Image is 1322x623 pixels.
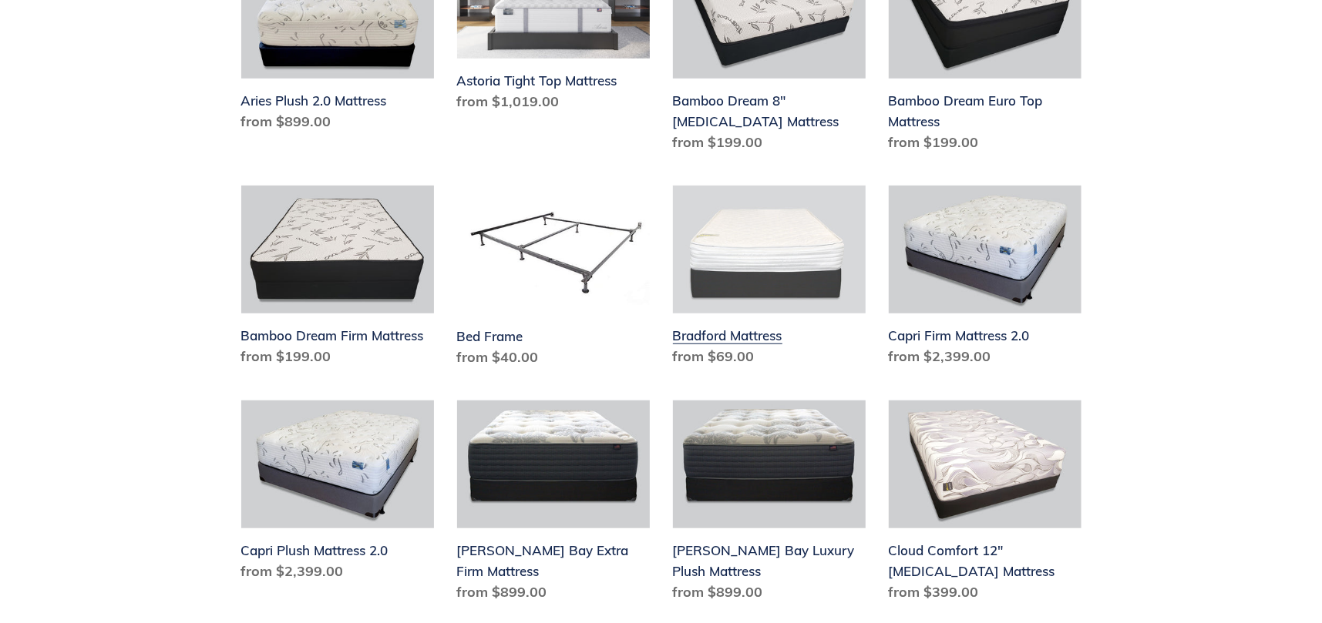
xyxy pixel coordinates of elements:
a: Capri Plush Mattress 2.0 [241,400,434,588]
a: Chadwick Bay Luxury Plush Mattress [673,400,866,609]
a: Capri Firm Mattress 2.0 [889,186,1081,373]
a: Cloud Comfort 12" Memory Foam Mattress [889,400,1081,609]
a: Bamboo Dream Firm Mattress [241,186,434,373]
a: Bed Frame [457,186,650,373]
a: Chadwick Bay Extra Firm Mattress [457,400,650,609]
a: Bradford Mattress [673,186,866,373]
